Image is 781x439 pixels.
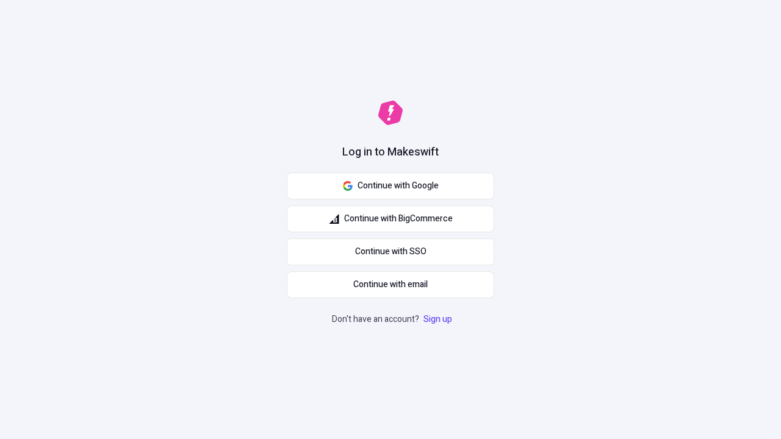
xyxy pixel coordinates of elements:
span: Continue with Google [358,179,439,193]
button: Continue with email [287,271,494,298]
button: Continue with BigCommerce [287,205,494,232]
button: Continue with Google [287,173,494,199]
p: Don't have an account? [332,313,455,326]
a: Sign up [421,313,455,326]
h1: Log in to Makeswift [342,145,439,160]
span: Continue with BigCommerce [344,212,453,226]
span: Continue with email [353,278,428,291]
a: Continue with SSO [287,238,494,265]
